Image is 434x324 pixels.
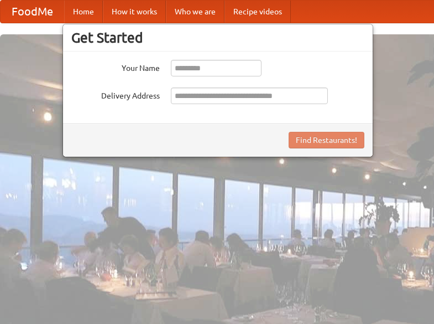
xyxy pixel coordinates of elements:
[103,1,166,23] a: How it works
[71,88,160,101] label: Delivery Address
[289,132,364,148] button: Find Restaurants!
[71,60,160,74] label: Your Name
[64,1,103,23] a: Home
[166,1,224,23] a: Who we are
[71,29,364,46] h3: Get Started
[224,1,291,23] a: Recipe videos
[1,1,64,23] a: FoodMe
